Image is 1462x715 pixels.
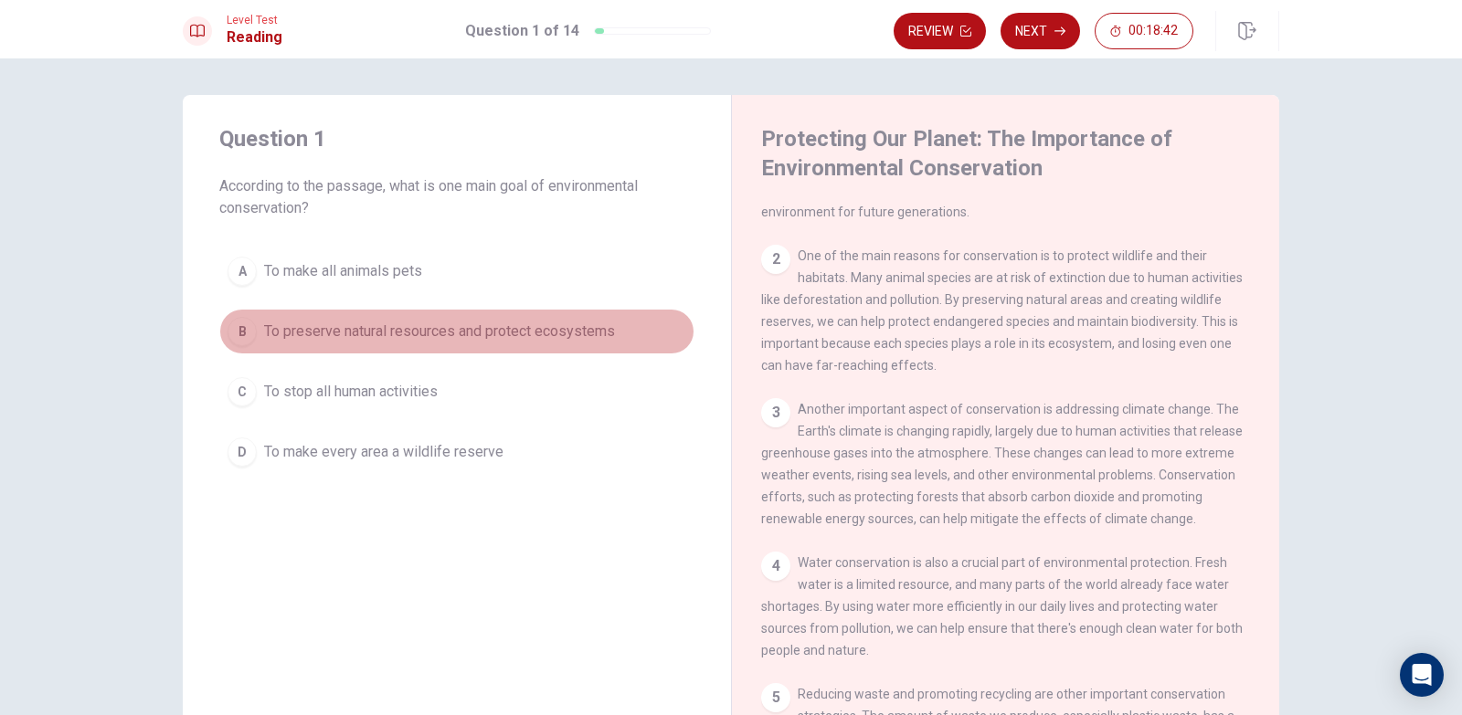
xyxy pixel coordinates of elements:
button: 00:18:42 [1095,13,1193,49]
div: A [228,257,257,286]
h4: Question 1 [219,124,694,153]
span: 00:18:42 [1128,24,1178,38]
span: One of the main reasons for conservation is to protect wildlife and their habitats. Many animal s... [761,248,1243,373]
button: DTo make every area a wildlife reserve [219,429,694,475]
span: Another important aspect of conservation is addressing climate change. The Earth's climate is cha... [761,402,1243,526]
div: 4 [761,552,790,581]
button: ATo make all animals pets [219,248,694,294]
span: According to the passage, what is one main goal of environmental conservation? [219,175,694,219]
button: Review [894,13,986,49]
div: D [228,437,257,467]
div: C [228,377,257,406]
span: To make all animals pets [264,260,422,282]
h4: Protecting Our Planet: The Importance of Environmental Conservation [761,124,1245,183]
div: B [228,317,257,346]
span: To preserve natural resources and protect ecosystems [264,321,615,342]
span: Water conservation is also a crucial part of environmental protection. Fresh water is a limited r... [761,555,1243,657]
div: 5 [761,683,790,712]
h1: Question 1 of 14 [465,20,579,42]
span: To stop all human activities [264,381,438,403]
h1: Reading [227,26,282,48]
button: Next [1001,13,1080,49]
span: Level Test [227,14,282,26]
div: 2 [761,245,790,274]
button: CTo stop all human activities [219,369,694,415]
div: 3 [761,398,790,427]
button: BTo preserve natural resources and protect ecosystems [219,309,694,354]
div: Open Intercom Messenger [1400,653,1444,697]
span: To make every area a wildlife reserve [264,441,503,463]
